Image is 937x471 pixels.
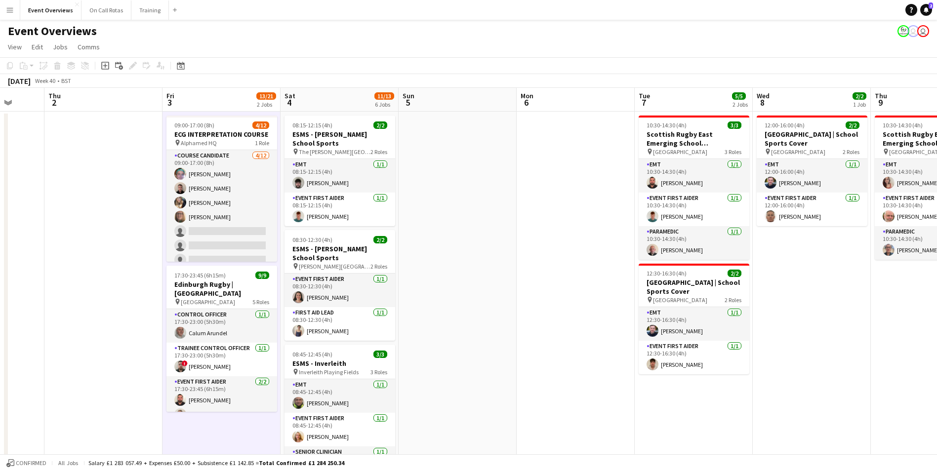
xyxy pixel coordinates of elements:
[639,264,749,374] div: 12:30-16:30 (4h)2/2[GEOGRAPHIC_DATA] | School Sports Cover [GEOGRAPHIC_DATA]2 RolesEMT1/112:30-16...
[181,139,217,147] span: Alphamed HQ
[285,193,395,226] app-card-role: Event First Aider1/108:15-12:15 (4h)[PERSON_NAME]
[181,298,235,306] span: [GEOGRAPHIC_DATA]
[519,97,533,108] span: 6
[733,101,748,108] div: 2 Jobs
[81,0,131,20] button: On Call Rotas
[653,148,707,156] span: [GEOGRAPHIC_DATA]
[166,343,277,376] app-card-role: Trainee Control Officer1/117:30-23:00 (5h30m)![PERSON_NAME]
[78,42,100,51] span: Comms
[61,77,71,84] div: BST
[725,296,741,304] span: 2 Roles
[16,460,46,467] span: Confirmed
[28,40,47,53] a: Edit
[48,91,61,100] span: Thu
[920,4,932,16] a: 2
[375,101,394,108] div: 6 Jobs
[165,97,174,108] span: 3
[757,116,867,226] app-job-card: 12:00-16:00 (4h)2/2[GEOGRAPHIC_DATA] | School Sports Cover [GEOGRAPHIC_DATA]2 RolesEMT1/112:00-16...
[285,244,395,262] h3: ESMS - [PERSON_NAME] School Sports
[373,351,387,358] span: 3/3
[639,226,749,260] app-card-role: Paramedic1/110:30-14:30 (4h)[PERSON_NAME]
[883,121,923,129] span: 10:30-14:30 (4h)
[853,92,866,100] span: 2/2
[166,91,174,100] span: Fri
[166,376,277,424] app-card-role: Event First Aider2/217:30-23:45 (6h15m)[PERSON_NAME][PERSON_NAME]
[373,236,387,243] span: 2/2
[373,121,387,129] span: 2/2
[257,101,276,108] div: 2 Jobs
[166,266,277,412] app-job-card: 17:30-23:45 (6h15m)9/9Edinburgh Rugby | [GEOGRAPHIC_DATA] [GEOGRAPHIC_DATA]5 RolesControl Officer...
[639,159,749,193] app-card-role: EMT1/110:30-14:30 (4h)[PERSON_NAME]
[292,236,332,243] span: 08:30-12:30 (4h)
[757,193,867,226] app-card-role: Event First Aider1/112:00-16:00 (4h)[PERSON_NAME]
[639,91,650,100] span: Tue
[639,278,749,296] h3: [GEOGRAPHIC_DATA] | School Sports Cover
[5,458,48,469] button: Confirmed
[897,25,909,37] app-user-avatar: Operations Manager
[174,121,214,129] span: 09:00-17:00 (8h)
[873,97,887,108] span: 9
[285,274,395,307] app-card-role: Event First Aider1/108:30-12:30 (4h)[PERSON_NAME]
[47,97,61,108] span: 2
[56,459,80,467] span: All jobs
[757,159,867,193] app-card-role: EMT1/112:00-16:00 (4h)[PERSON_NAME]
[4,40,26,53] a: View
[53,42,68,51] span: Jobs
[639,193,749,226] app-card-role: Event First Aider1/110:30-14:30 (4h)[PERSON_NAME]
[292,121,332,129] span: 08:15-12:15 (4h)
[907,25,919,37] app-user-avatar: Operations Team
[285,379,395,413] app-card-role: EMT1/108:45-12:45 (4h)[PERSON_NAME]
[299,148,370,156] span: The [PERSON_NAME][GEOGRAPHIC_DATA]
[252,121,269,129] span: 4/12
[259,459,344,467] span: Total Confirmed £1 284 250.34
[647,270,687,277] span: 12:30-16:30 (4h)
[255,272,269,279] span: 9/9
[32,42,43,51] span: Edit
[843,148,859,156] span: 2 Roles
[292,351,332,358] span: 08:45-12:45 (4h)
[285,116,395,226] div: 08:15-12:15 (4h)2/2ESMS - [PERSON_NAME] School Sports The [PERSON_NAME][GEOGRAPHIC_DATA]2 RolesEM...
[49,40,72,53] a: Jobs
[166,130,277,139] h3: ECG INTERPRETATION COURSE
[370,368,387,376] span: 3 Roles
[846,121,859,129] span: 2/2
[647,121,687,129] span: 10:30-14:30 (4h)
[131,0,169,20] button: Training
[283,97,295,108] span: 4
[8,76,31,86] div: [DATE]
[285,413,395,446] app-card-role: Event First Aider1/108:45-12:45 (4h)[PERSON_NAME]
[285,307,395,341] app-card-role: First Aid Lead1/108:30-12:30 (4h)[PERSON_NAME]
[299,368,359,376] span: Inverleith Playing Fields
[639,307,749,341] app-card-role: EMT1/112:30-16:30 (4h)[PERSON_NAME]
[929,2,933,9] span: 2
[166,116,277,262] app-job-card: 09:00-17:00 (8h)4/12ECG INTERPRETATION COURSE Alphamed HQ1 RoleCourse Candidate4/1209:00-17:00 (8...
[728,121,741,129] span: 3/3
[728,270,741,277] span: 2/2
[639,116,749,260] app-job-card: 10:30-14:30 (4h)3/3Scottish Rugby East Emerging School Championships | Newbattle [GEOGRAPHIC_DATA...
[255,139,269,147] span: 1 Role
[285,130,395,148] h3: ESMS - [PERSON_NAME] School Sports
[285,359,395,368] h3: ESMS - Inverleith
[88,459,344,467] div: Salary £1 283 057.49 + Expenses £50.00 + Subsistence £1 142.85 =
[74,40,104,53] a: Comms
[370,263,387,270] span: 2 Roles
[252,298,269,306] span: 5 Roles
[166,150,277,341] app-card-role: Course Candidate4/1209:00-17:00 (8h)[PERSON_NAME][PERSON_NAME][PERSON_NAME][PERSON_NAME]
[20,0,81,20] button: Event Overviews
[256,92,276,100] span: 13/21
[639,130,749,148] h3: Scottish Rugby East Emerging School Championships | Newbattle
[285,230,395,341] app-job-card: 08:30-12:30 (4h)2/2ESMS - [PERSON_NAME] School Sports [PERSON_NAME][GEOGRAPHIC_DATA]2 RolesEvent ...
[33,77,57,84] span: Week 40
[403,91,414,100] span: Sun
[917,25,929,37] app-user-avatar: Operations Team
[8,42,22,51] span: View
[299,263,370,270] span: [PERSON_NAME][GEOGRAPHIC_DATA]
[166,309,277,343] app-card-role: Control Officer1/117:30-23:00 (5h30m)Calum Arundel
[182,360,188,366] span: !
[757,130,867,148] h3: [GEOGRAPHIC_DATA] | School Sports Cover
[370,148,387,156] span: 2 Roles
